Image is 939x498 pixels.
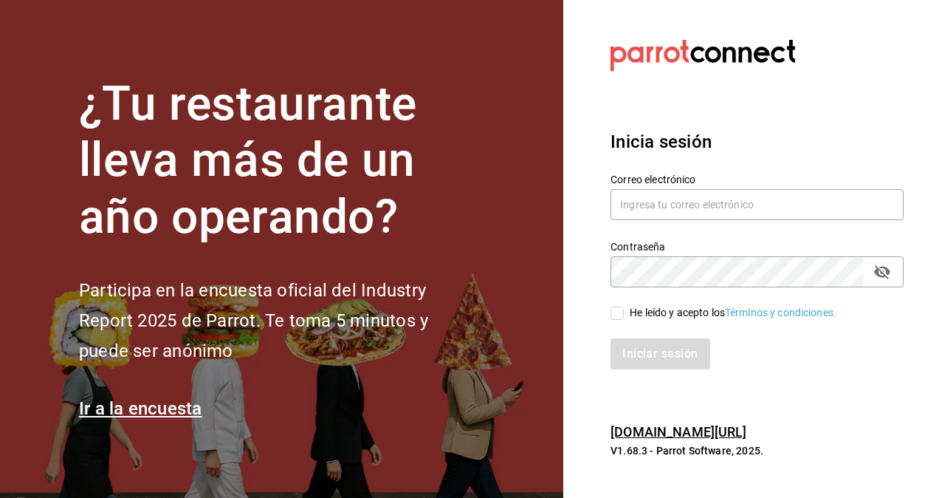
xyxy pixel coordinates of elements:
h3: Inicia sesión [610,129,904,155]
a: Términos y condiciones. [725,307,836,318]
a: Ir a la encuesta [79,398,202,419]
a: [DOMAIN_NAME][URL] [610,424,746,440]
label: Contraseña [610,241,904,251]
label: Correo electrónico [610,174,904,184]
h2: Participa en la encuesta oficial del Industry Report 2025 de Parrot. Te toma 5 minutos y puede se... [79,276,478,366]
input: Ingresa tu correo electrónico [610,189,904,220]
p: V1.68.3 - Parrot Software, 2025. [610,443,904,458]
button: passwordField [870,259,895,284]
h1: ¿Tu restaurante lleva más de un año operando? [79,76,478,246]
div: He leído y acepto los [630,305,836,321]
